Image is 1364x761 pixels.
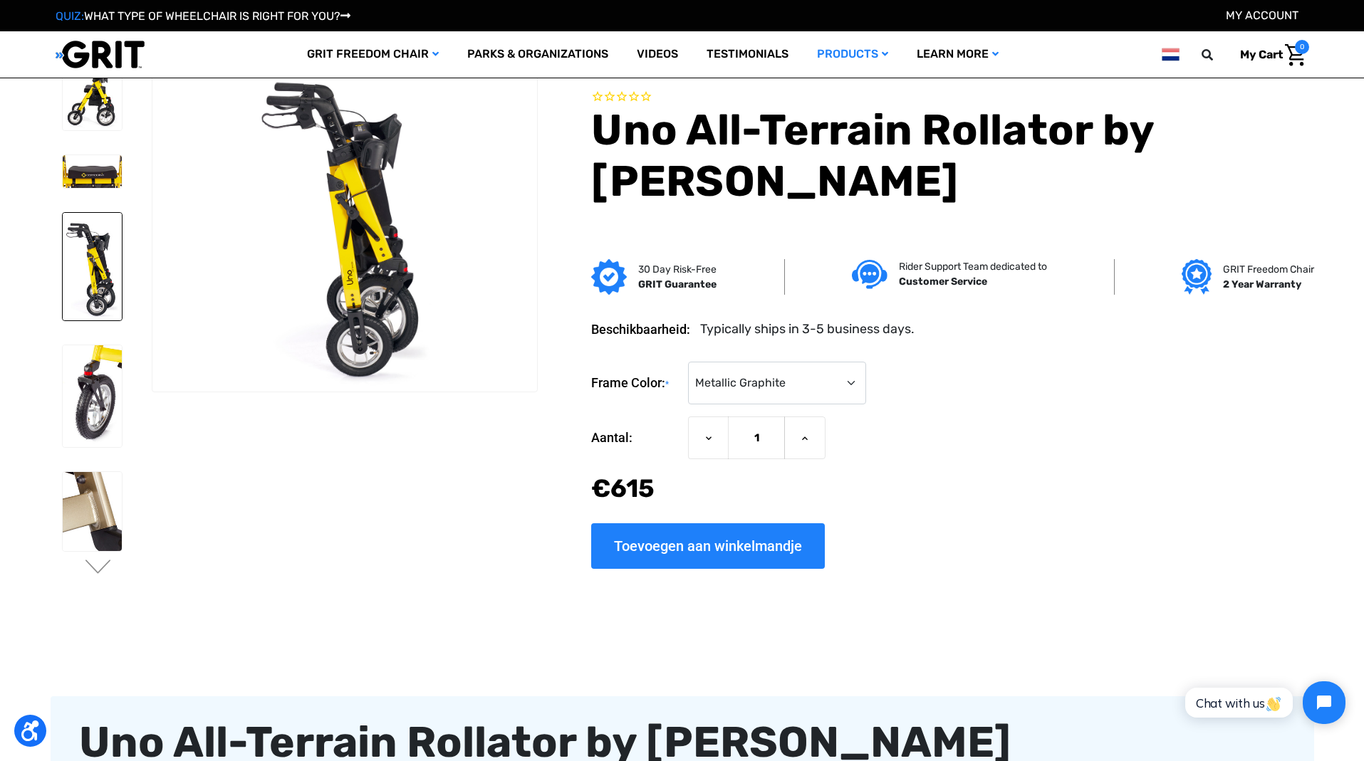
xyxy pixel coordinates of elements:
a: Account [1226,9,1298,22]
img: Uno All-Terrain Rollator by Comodita [63,345,123,446]
p: Rider Support Team dedicated to [899,259,1047,274]
a: QUIZ:WHAT TYPE OF WHEELCHAIR IS RIGHT FOR YOU? [56,9,350,23]
strong: 2 Year Warranty [1223,278,1301,290]
a: Learn More [902,31,1013,78]
img: Customer service [852,259,887,288]
p: 30 Day Risk-Free [638,262,717,277]
img: Uno All-Terrain Rollator by Comodita [63,472,123,552]
iframe: Tidio Chat [1170,669,1358,736]
strong: Customer Service [899,275,987,288]
span: 0 [1295,40,1309,54]
a: Testimonials [692,31,803,78]
img: Uno All-Terrain Rollator by Comodita [63,213,123,320]
img: nl.png [1162,46,1179,63]
img: Grit freedom [1182,259,1211,295]
img: Cart [1285,44,1306,66]
img: Uno All-Terrain Rollator by Comodita [152,50,537,392]
a: Products [803,31,902,78]
button: Ga naar dia 3 van 3 [83,560,113,577]
label: Frame Color: [591,362,681,405]
a: Winkelmandje met 0 items [1229,40,1309,70]
dd: Typically ships in 3-5 business days. [700,320,915,339]
h1: Uno All-Terrain Rollator by [PERSON_NAME] [591,105,1308,207]
input: Toevoegen aan winkelmandje [591,523,825,568]
img: GRIT Guarantee [591,259,627,295]
span: Rated 0.0 out of 5 stars 0 reviews [591,89,1308,105]
a: Videos [623,31,692,78]
dt: Beschikbaarheid: [591,320,690,339]
a: GRIT Freedom Chair [293,31,453,78]
span: QUIZ: [56,9,84,23]
span: €‌615 [591,473,655,503]
input: Search [1208,40,1229,70]
a: Parks & Organizations [453,31,623,78]
strong: GRIT Guarantee [638,278,717,290]
span: My Cart [1240,48,1283,61]
img: Uno All-Terrain Rollator by Comodita [63,60,123,130]
img: GRIT All-Terrain Wheelchair and Mobility Equipment [56,40,145,69]
label: Aantal: [591,416,681,458]
p: GRIT Freedom Chair [1223,262,1314,277]
img: Uno All-Terrain Rollator by Comodita [63,155,123,188]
